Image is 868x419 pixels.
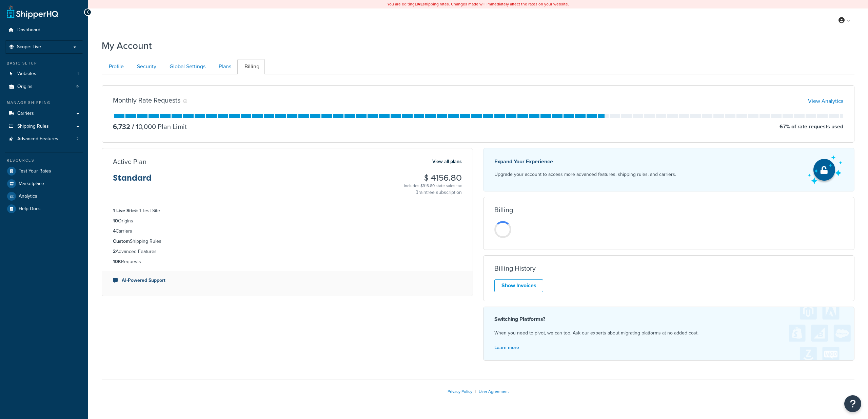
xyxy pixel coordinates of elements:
[113,258,462,266] li: Requests
[76,84,79,90] span: 9
[113,158,146,165] h3: Active Plan
[448,388,472,395] a: Privacy Policy
[113,174,152,188] h3: Standard
[5,100,83,106] div: Manage Shipping
[102,59,129,74] a: Profile
[404,174,462,182] h3: $ 4156.80
[17,84,33,90] span: Origins
[404,182,462,189] div: Includes $316.80 state sales tax
[113,248,116,255] strong: 2
[113,277,462,284] li: AI-Powered Support
[19,168,51,174] span: Test Your Rates
[17,136,58,142] span: Advanced Features
[494,157,676,166] p: Expand Your Experience
[5,80,83,93] li: Origins
[5,165,83,177] a: Test Your Rates
[77,71,79,77] span: 1
[494,170,676,179] p: Upgrade your account to access more advanced features, shipping rules, and carriers.
[113,238,130,245] strong: Custom
[113,122,130,131] p: 6,732
[479,388,509,395] a: User Agreement
[5,24,83,36] a: Dashboard
[5,158,83,163] div: Resources
[7,5,58,19] a: ShipperHQ Home
[844,395,861,412] button: Open Resource Center
[5,203,83,215] a: Help Docs
[5,80,83,93] a: Origins 9
[113,207,135,214] strong: 1 Live Site
[5,133,83,145] li: Advanced Features
[17,124,49,129] span: Shipping Rules
[113,217,462,225] li: Origins
[130,59,162,74] a: Security
[494,315,843,323] h4: Switching Platforms?
[113,217,118,224] strong: 10
[113,258,121,265] strong: 10K
[130,122,187,131] p: 10,000 Plan Limit
[76,136,79,142] span: 2
[17,71,36,77] span: Websites
[5,178,83,190] a: Marketplace
[19,206,41,212] span: Help Docs
[113,227,462,235] li: Carriers
[17,27,40,33] span: Dashboard
[17,111,34,116] span: Carriers
[5,133,83,145] a: Advanced Features 2
[5,190,83,202] a: Analytics
[494,279,543,292] a: Show Invoices
[494,265,536,272] h3: Billing History
[132,122,134,132] span: /
[113,248,462,255] li: Advanced Features
[494,344,519,351] a: Learn more
[5,107,83,120] a: Carriers
[5,68,83,80] a: Websites 1
[113,227,116,235] strong: 4
[494,329,843,338] p: When you need to pivot, we can too. Ask our experts about migrating platforms at no added cost.
[808,97,843,105] a: View Analytics
[237,59,265,74] a: Billing
[475,388,476,395] span: |
[483,148,854,192] a: Expand Your Experience Upgrade your account to access more advanced features, shipping rules, and...
[102,39,152,52] h1: My Account
[162,59,211,74] a: Global Settings
[19,194,37,199] span: Analytics
[780,122,843,131] p: 67 % of rate requests used
[113,207,462,215] li: & 1 Test Site
[415,1,423,7] b: LIVE
[5,68,83,80] li: Websites
[19,181,44,187] span: Marketplace
[17,44,41,50] span: Scope: Live
[404,189,462,196] p: Braintree subscription
[113,238,462,245] li: Shipping Rules
[5,120,83,133] a: Shipping Rules
[113,96,180,104] h3: Monthly Rate Requests
[5,60,83,66] div: Basic Setup
[494,206,513,214] h3: Billing
[212,59,237,74] a: Plans
[432,157,462,166] a: View all plans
